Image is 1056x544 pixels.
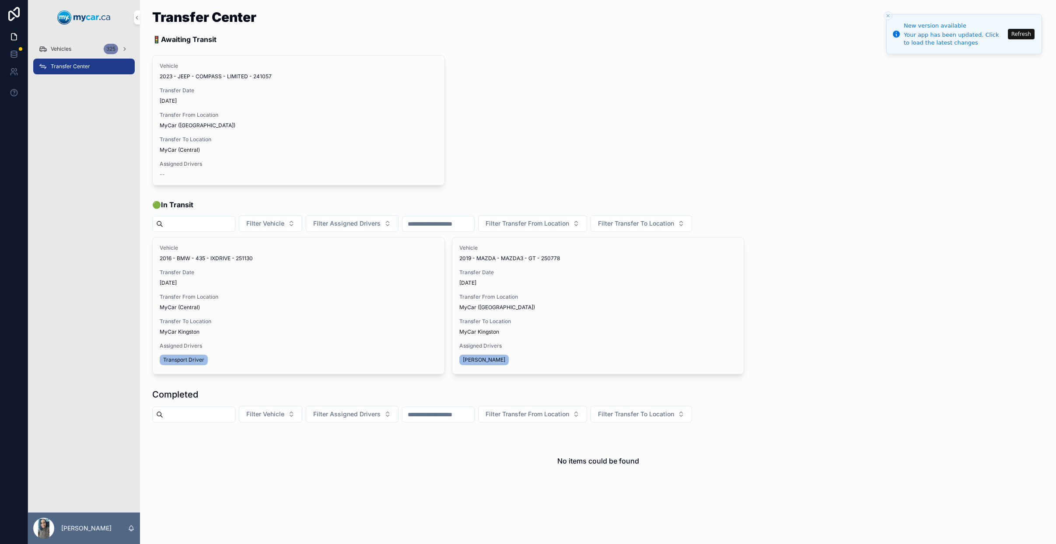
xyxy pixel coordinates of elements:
[163,356,204,363] span: Transport Driver
[459,318,737,325] span: Transfer To Location
[51,63,90,70] span: Transfer Center
[160,328,199,335] span: MyCar Kingston
[104,44,118,54] div: 325
[160,304,200,311] span: MyCar (Central)
[486,410,569,418] span: Filter Transfer From Location
[152,199,193,210] span: 🟢
[452,237,745,374] a: Vehicle2019 - MAZDA - MAZDA3 - GT - 250778Transfer Date[DATE]Transfer From LocationMyCar ([GEOGRA...
[160,122,235,129] span: MyCar ([GEOGRAPHIC_DATA])
[598,410,674,418] span: Filter Transfer To Location
[459,279,737,286] span: [DATE]
[459,255,560,262] span: 2019 - MAZDA - MAZDA3 - GT - 250778
[306,406,399,422] button: Select Button
[160,318,437,325] span: Transfer To Location
[61,524,112,533] p: [PERSON_NAME]
[160,160,437,167] span: Assigned Drivers
[904,31,1005,47] div: Your app has been updated. Click to load the latest changes
[33,59,135,74] a: Transfer Center
[152,10,256,24] h1: Transfer Center
[160,269,437,276] span: Transfer Date
[160,146,200,153] span: MyCar (Central)
[239,406,302,422] button: Select Button
[459,269,737,276] span: Transfer Date
[161,200,193,209] strong: In Transit
[161,35,217,44] strong: Awaiting Transit
[160,279,437,286] span: [DATE]
[152,237,445,374] a: Vehicle2016 - BMW - 435 - IXDRIVE - 251130Transfer Date[DATE]Transfer From LocationMyCar (Central...
[160,244,437,251] span: Vehicle
[160,73,272,80] span: 2023 - JEEP - COMPASS - LIMITED - 241057
[160,293,437,300] span: Transfer From Location
[306,215,399,232] button: Select Button
[160,255,253,262] span: 2016 - BMW - 435 - IXDRIVE - 251130
[904,21,1005,30] div: New version available
[591,215,692,232] button: Select Button
[313,410,381,418] span: Filter Assigned Drivers
[463,356,505,363] span: [PERSON_NAME]
[51,45,71,52] span: Vehicles
[459,304,535,311] span: MyCar ([GEOGRAPHIC_DATA])
[160,112,437,119] span: Transfer From Location
[160,87,437,94] span: Transfer Date
[884,11,892,20] button: Close toast
[478,406,587,422] button: Select Button
[160,342,437,349] span: Assigned Drivers
[459,244,737,251] span: Vehicle
[486,219,569,228] span: Filter Transfer From Location
[459,293,737,300] span: Transfer From Location
[598,219,674,228] span: Filter Transfer To Location
[160,136,437,143] span: Transfer To Location
[28,35,140,86] div: scrollable content
[1008,29,1035,39] button: Refresh
[160,63,437,70] span: Vehicle
[152,55,445,185] a: Vehicle2023 - JEEP - COMPASS - LIMITED - 241057Transfer Date[DATE]Transfer From LocationMyCar ([G...
[246,219,284,228] span: Filter Vehicle
[152,34,256,45] p: 🚦
[557,456,639,466] h2: No items could be found
[459,342,737,349] span: Assigned Drivers
[160,171,165,178] span: --
[152,388,198,401] h1: Completed
[239,215,302,232] button: Select Button
[478,215,587,232] button: Select Button
[591,406,692,422] button: Select Button
[313,219,381,228] span: Filter Assigned Drivers
[459,328,499,335] span: MyCar Kingston
[160,98,437,105] span: [DATE]
[246,410,284,418] span: Filter Vehicle
[57,10,111,24] img: App logo
[33,41,135,57] a: Vehicles325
